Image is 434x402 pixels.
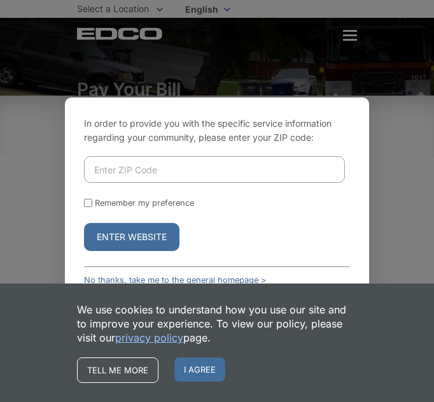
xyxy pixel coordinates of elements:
span: I agree [174,357,225,382]
a: No thanks, take me to the general homepage > [84,275,266,285]
label: Remember my preference [95,198,194,208]
a: privacy policy [115,331,183,345]
p: We use cookies to understand how you use our site and to improve your experience. To view our pol... [77,303,357,345]
a: Tell me more [77,357,158,383]
p: In order to provide you with the specific service information regarding your community, please en... [84,117,349,145]
button: Enter Website [84,223,179,251]
input: Enter ZIP Code [84,156,344,183]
